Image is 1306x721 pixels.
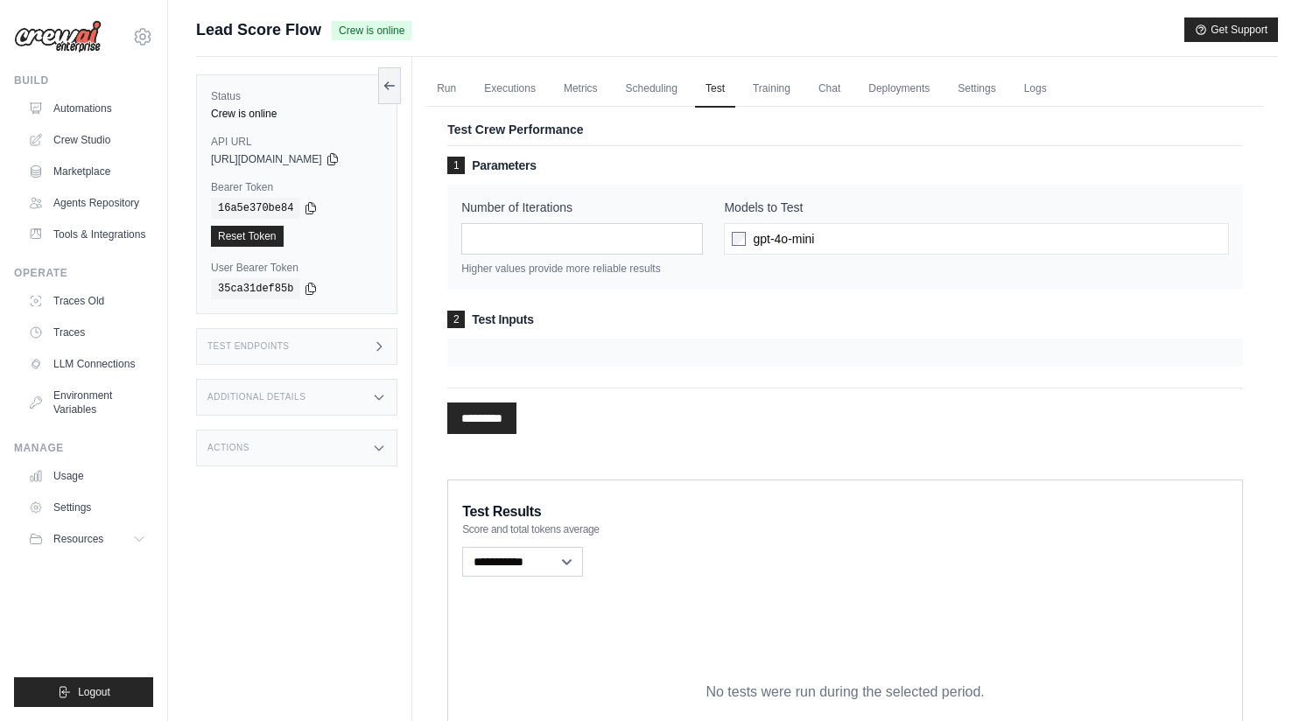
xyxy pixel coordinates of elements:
a: Logs [1014,71,1057,108]
label: API URL [211,135,383,149]
a: Test [695,71,735,108]
span: 2 [447,311,465,328]
a: Automations [21,94,153,122]
a: Environment Variables [21,381,153,423]
div: Manage [14,441,153,455]
iframe: Chat Widget [1218,637,1306,721]
p: Higher values provide more reliable results [461,262,703,276]
code: 35ca31def85b [211,278,300,299]
span: [URL][DOMAIN_NAME] [211,152,322,166]
h3: Test Endpoints [207,341,290,352]
span: Lead Score Flow [196,17,321,42]
a: Metrics [553,71,608,108]
div: Build [14,73,153,87]
a: Scheduling [615,71,688,108]
label: Bearer Token [211,180,383,194]
a: Usage [21,462,153,490]
a: Deployments [858,71,940,108]
a: Settings [21,493,153,521]
span: Logout [78,685,110,699]
a: Agents Repository [21,189,153,217]
button: Resources [21,525,153,553]
label: Number of Iterations [461,199,703,216]
a: Traces [21,318,153,346]
span: Crew is online [332,21,411,40]
h3: Parameters [447,157,1243,174]
a: LLM Connections [21,350,153,378]
a: Training [742,71,801,108]
button: Logout [14,677,153,707]
a: Traces Old [21,287,153,315]
img: Logo [14,20,102,53]
button: Get Support [1184,17,1278,42]
label: Status [211,89,383,103]
a: Reset Token [211,226,284,247]
label: Models to Test [724,199,1229,216]
a: Crew Studio [21,126,153,154]
a: Run [426,71,467,108]
span: Resources [53,532,103,546]
span: 1 [447,157,465,174]
span: gpt-4o-mini [753,230,814,248]
a: Executions [474,71,546,108]
a: Chat [808,71,851,108]
span: Test Results [462,501,541,522]
div: Operate [14,266,153,280]
div: Crew is online [211,107,383,121]
p: Test Crew Performance [447,121,1243,138]
span: Score and total tokens average [462,522,600,536]
h3: Additional Details [207,392,305,402]
p: No tests were run during the selected period. [706,682,984,703]
a: Tools & Integrations [21,220,153,248]
h3: Test Inputs [447,311,1243,328]
a: Settings [947,71,1006,108]
h3: Actions [207,443,249,453]
code: 16a5e370be84 [211,198,300,219]
a: Marketplace [21,157,153,185]
label: User Bearer Token [211,261,383,275]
